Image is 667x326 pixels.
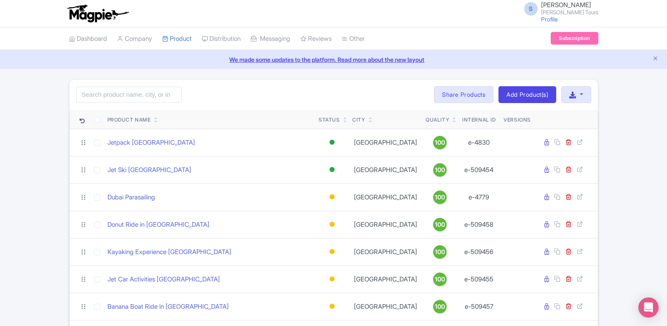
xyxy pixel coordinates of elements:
a: Add Product(s) [498,86,556,103]
a: Other [342,27,365,50]
a: 100 [426,136,454,149]
div: Quality [426,116,449,124]
div: Status [319,116,340,124]
a: 100 [426,300,454,313]
td: e-509456 [458,238,501,265]
a: Banana Boat Ride in [GEOGRAPHIC_DATA] [107,302,229,312]
td: [GEOGRAPHIC_DATA] [349,156,422,183]
div: Building [328,300,336,313]
a: Jetpack [GEOGRAPHIC_DATA] [107,138,195,148]
th: Internal ID [458,110,501,129]
a: Reviews [300,27,332,50]
div: Building [328,273,336,285]
th: Versions [500,110,534,129]
span: 100 [435,247,445,257]
a: 100 [426,163,454,177]
div: Active [328,136,336,148]
td: [GEOGRAPHIC_DATA] [349,211,422,238]
div: City [352,116,365,124]
td: [GEOGRAPHIC_DATA] [349,183,422,211]
div: Active [328,164,336,176]
a: Dashboard [69,27,107,50]
td: [GEOGRAPHIC_DATA] [349,293,422,320]
td: [GEOGRAPHIC_DATA] [349,238,422,265]
a: Kayaking Experience [GEOGRAPHIC_DATA] [107,247,231,257]
div: Building [328,191,336,203]
button: Close announcement [652,54,659,64]
td: e-509458 [458,211,501,238]
span: 100 [435,165,445,175]
small: [PERSON_NAME] Tours [541,10,598,15]
a: Distribution [202,27,241,50]
a: Share Products [434,86,493,103]
a: Donut Ride in [GEOGRAPHIC_DATA] [107,220,209,230]
a: Product [162,27,192,50]
img: logo-ab69f6fb50320c5b225c76a69d11143b.png [65,4,130,23]
div: Building [328,218,336,231]
a: 100 [426,245,454,259]
span: 100 [435,220,445,229]
span: 100 [435,275,445,284]
div: Product Name [107,116,151,124]
td: e-509454 [458,156,501,183]
div: Open Intercom Messenger [638,297,659,318]
a: 100 [426,191,454,204]
a: Messaging [251,27,290,50]
a: 100 [426,273,454,286]
span: 100 [435,302,445,311]
td: e-509455 [458,265,501,293]
td: [GEOGRAPHIC_DATA] [349,129,422,156]
input: Search product name, city, or interal id [76,87,182,103]
div: Building [328,246,336,258]
a: S [PERSON_NAME] [PERSON_NAME] Tours [519,2,598,15]
td: e-509457 [458,293,501,320]
a: Dubai Parasailing [107,193,155,202]
a: 100 [426,218,454,231]
a: Company [117,27,152,50]
span: [PERSON_NAME] [541,1,591,9]
a: Profile [541,16,558,23]
a: We made some updates to the platform. Read more about the new layout [5,55,662,64]
td: [GEOGRAPHIC_DATA] [349,265,422,293]
a: Subscription [551,32,598,45]
span: S [524,2,538,16]
td: e-4830 [458,129,501,156]
a: Jet Car Activities [GEOGRAPHIC_DATA] [107,275,220,284]
span: 100 [435,138,445,147]
span: 100 [435,193,445,202]
td: e-4779 [458,183,501,211]
a: Jet Ski [GEOGRAPHIC_DATA] [107,165,191,175]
